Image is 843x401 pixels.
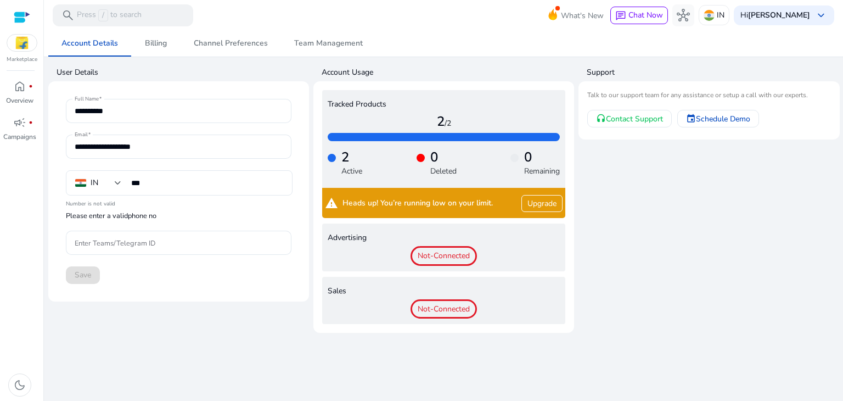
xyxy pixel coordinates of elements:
h4: Support [587,67,839,78]
mat-error: Number is not valid [66,197,291,208]
span: Team Management [294,40,363,47]
span: Schedule Demo [696,113,750,125]
mat-card-subtitle: Talk to our support team for any assistance or setup a call with our experts. [587,90,830,101]
p: Campaigns [3,132,36,142]
img: in.svg [704,10,715,21]
h4: Advertising [328,233,560,243]
span: dark_mode [13,378,26,392]
mat-label: Email [75,131,88,139]
h4: 0 [430,149,457,165]
span: Chat Now [628,10,663,20]
h4: 2 [328,114,560,130]
mat-icon: headset [596,114,606,124]
h4: Tracked Products [328,100,560,109]
a: Upgrade [521,195,563,212]
span: search [61,9,75,22]
span: Not-Connected [411,299,477,319]
span: Billing [145,40,167,47]
mat-icon: warning [325,194,338,212]
h4: 0 [524,149,560,165]
p: Remaining [524,165,560,177]
div: IN [91,177,98,189]
h4: Account Usage [322,67,574,78]
p: Hi [740,12,810,19]
span: Heads up! You’re running low on your limit. [342,199,493,208]
p: Marketplace [7,55,37,64]
span: chat [615,10,626,21]
span: /2 [445,118,451,129]
h4: Sales [328,287,560,296]
mat-hint: Please enter a valid phone no [66,211,156,221]
p: Deleted [430,165,457,177]
h4: User Details [57,67,309,78]
mat-label: Full Name [75,96,99,103]
b: [PERSON_NAME] [748,10,810,20]
p: Overview [6,96,33,105]
span: fiber_manual_record [29,120,33,125]
span: Not-Connected [411,246,477,266]
h4: 2 [341,149,362,165]
p: IN [717,5,724,25]
p: Press to search [77,9,142,21]
mat-icon: event [686,114,696,124]
button: hub [672,4,694,26]
p: Active [341,165,362,177]
img: flipkart.svg [7,35,37,51]
button: chatChat Now [610,7,668,24]
span: keyboard_arrow_down [814,9,828,22]
span: What's New [561,6,604,25]
span: hub [677,9,690,22]
span: Contact Support [606,113,663,125]
span: fiber_manual_record [29,84,33,88]
span: / [98,9,108,21]
a: Contact Support [587,110,672,127]
span: Account Details [61,40,118,47]
span: home [13,80,26,93]
span: Channel Preferences [194,40,268,47]
span: campaign [13,116,26,129]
